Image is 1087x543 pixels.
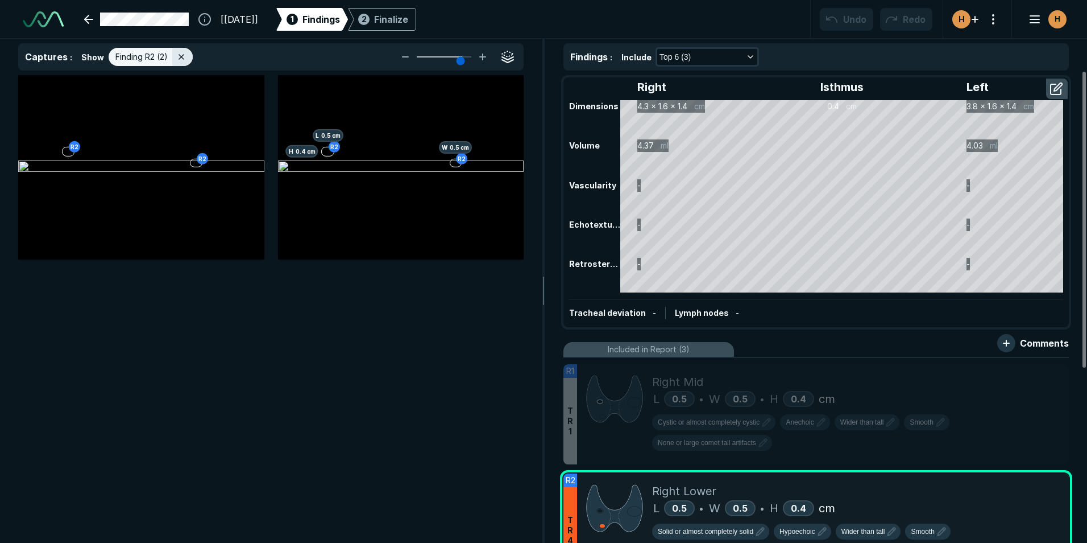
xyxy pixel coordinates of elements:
[81,51,104,63] span: Show
[25,51,68,63] span: Captures
[439,141,472,154] span: W 0.5 cm
[374,13,408,26] div: Finalize
[653,390,659,408] span: L
[760,392,764,406] span: •
[653,308,656,318] span: -
[291,13,294,25] span: 1
[1020,336,1069,350] span: Comments
[313,129,343,142] span: L 0.5 cm
[841,526,885,537] span: Wider than tall
[563,364,1069,464] li: R1TR1Right MidL0.5•W0.5•H0.4cm
[658,438,756,448] span: None or large comet tail artifacts
[880,8,932,31] button: Redo
[840,417,884,427] span: Wider than tall
[672,503,687,514] span: 0.5
[653,500,659,517] span: L
[23,11,64,27] img: See-Mode Logo
[621,51,652,63] span: Include
[348,8,416,31] div: 2Finalize
[608,343,690,356] span: Included in Report (3)
[302,13,340,26] span: Findings
[362,13,367,25] span: 2
[567,406,573,437] span: T R 1
[276,8,348,31] div: 1Findings
[733,503,748,514] span: 0.5
[610,52,612,62] span: :
[221,13,258,26] span: [[DATE]]
[819,390,835,408] span: cm
[658,417,760,427] span: Cystic or almost completely cystic
[569,308,646,318] span: Tracheal deviation
[1048,10,1067,28] div: avatar-name
[566,365,574,377] span: R1
[1021,8,1069,31] button: avatar-name
[286,145,318,158] span: H 0.4 cm
[786,417,814,427] span: Anechoic
[586,483,643,533] img: vXPCQgAAAAZJREFUAwCdFLqDiPzNEwAAAABJRU5ErkJggg==
[652,373,703,390] span: Right Mid
[18,7,68,32] a: See-Mode Logo
[566,474,575,487] span: R2
[760,501,764,515] span: •
[770,390,778,408] span: H
[819,500,835,517] span: cm
[659,51,691,63] span: Top 6 (3)
[733,393,748,405] span: 0.5
[672,393,687,405] span: 0.5
[952,10,970,28] div: avatar-name
[709,500,720,517] span: W
[699,501,703,515] span: •
[1055,13,1060,25] span: H
[820,8,873,31] button: Undo
[675,308,729,318] span: Lymph nodes
[959,13,965,25] span: H
[70,52,72,62] span: :
[570,51,608,63] span: Findings
[699,392,703,406] span: •
[658,526,753,537] span: Solid or almost completely solid
[911,526,934,537] span: Smooth
[910,417,933,427] span: Smooth
[586,373,643,424] img: jciDpAAAABklEQVQDACAszoMGz1OOAAAAAElFTkSuQmCC
[770,500,778,517] span: H
[791,503,806,514] span: 0.4
[709,390,720,408] span: W
[115,51,168,63] span: Finding R2 (2)
[652,483,716,500] span: Right Lower
[736,308,739,318] span: -
[791,393,806,405] span: 0.4
[779,526,815,537] span: Hypoechoic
